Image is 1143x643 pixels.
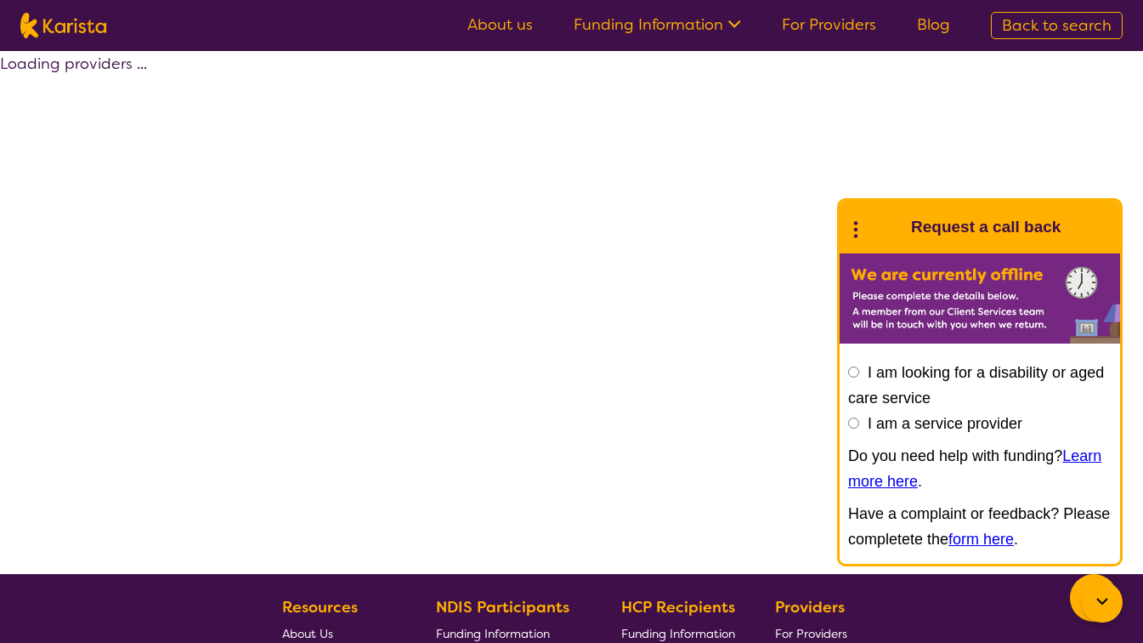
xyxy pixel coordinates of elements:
img: Karista logo [20,13,106,38]
span: Funding Information [621,626,735,641]
b: Resources [282,597,358,617]
span: Funding Information [436,626,550,641]
b: NDIS Participants [436,597,569,617]
b: HCP Recipients [621,597,735,617]
h1: Request a call back [911,214,1061,240]
span: Back to search [1002,15,1112,36]
a: For Providers [782,14,876,35]
a: Blog [917,14,950,35]
p: Have a complaint or feedback? Please completete the . [848,501,1112,552]
label: I am a service provider [868,415,1022,432]
p: Do you need help with funding? . [848,443,1112,494]
a: Funding Information [574,14,741,35]
img: Karista offline chat form to request call back [840,253,1120,344]
a: Back to search [991,12,1123,39]
span: For Providers [775,626,847,641]
label: I am looking for a disability or aged care service [848,364,1104,407]
img: Karista [867,210,901,244]
a: form here [948,531,1014,548]
button: Channel Menu [1070,574,1118,622]
b: Providers [775,597,845,617]
span: About Us [282,626,333,641]
a: About us [467,14,533,35]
